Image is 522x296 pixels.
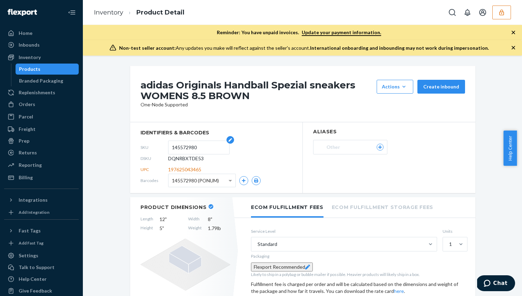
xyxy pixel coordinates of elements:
[141,80,373,101] h1: adidas Originals Handball Spezial sneakers WOMENS 8.5 BROWN
[4,39,79,50] a: Inbounds
[165,216,167,222] span: "
[16,64,79,75] a: Products
[19,174,33,181] div: Billing
[4,172,79,183] a: Billing
[4,111,79,122] a: Parcel
[19,149,37,156] div: Returns
[251,253,465,259] p: Packaging
[4,262,79,273] button: Talk to Support
[4,52,79,63] a: Inventory
[159,225,182,232] span: 5
[141,216,153,223] span: Length
[19,287,52,294] div: Give Feedback
[4,225,79,236] button: Fast Tags
[168,166,201,173] span: 197625043465
[503,131,517,166] button: Help Center
[141,178,168,183] span: Barcodes
[449,241,452,248] div: 1
[162,225,164,231] span: "
[168,155,204,162] span: DQNRBXTDE53
[19,113,33,120] div: Parcel
[19,252,38,259] div: Settings
[257,241,258,248] input: Standard
[136,9,184,16] a: Product Detail
[19,41,40,48] div: Inbounds
[258,241,277,248] div: Standard
[8,9,37,16] img: Flexport logo
[4,194,79,206] button: Integrations
[19,30,32,37] div: Home
[4,239,79,247] a: Add Fast Tag
[19,77,63,84] div: Branded Packaging
[188,216,202,223] span: Width
[4,160,79,171] a: Reporting
[141,144,168,150] span: SKU
[302,29,381,36] a: Update your payment information.
[16,75,79,86] a: Branded Packaging
[141,129,292,136] span: identifiers & barcodes
[88,2,190,23] ol: breadcrumbs
[65,6,79,19] button: Close Navigation
[251,228,437,234] label: Service Level
[251,262,313,271] button: Flexport Recommended
[141,225,153,232] span: Height
[141,101,188,108] div: One-Node Supported
[417,80,465,94] button: Create inbound
[332,197,433,216] li: Ecom Fulfillment Storage Fees
[251,281,465,295] div: Fulfillment fee is charged per order and will be calculated based on the dimensions and weight of...
[119,45,489,51] div: Any updates you make will reflect against the seller's account.
[4,99,79,110] a: Orders
[94,9,123,16] a: Inventory
[4,135,79,146] a: Prep
[19,101,35,108] div: Orders
[4,147,79,158] a: Returns
[188,225,202,232] span: Weight
[141,204,207,210] h2: Product Dimensions
[19,137,29,144] div: Prep
[141,155,168,161] span: DSKU
[4,274,79,285] a: Help Center
[19,276,47,283] div: Help Center
[477,275,515,293] iframe: Opens a widget where you can chat to one of our agents
[172,175,219,187] span: 145572980 (PONUM)
[313,140,387,154] button: Other
[119,45,176,51] span: Non-test seller account:
[19,54,41,61] div: Inventory
[19,240,43,246] div: Add Fast Tag
[19,197,48,203] div: Integrations
[310,45,489,51] span: International onboarding and inbounding may not work during impersonation.
[251,271,465,277] p: Likely to ship in a polybag or bubble mailer if possible. Heavier products will likely ship in a ...
[461,6,474,19] button: Open notifications
[19,264,55,271] div: Talk to Support
[476,6,490,19] button: Open account menu
[443,228,465,234] label: Units
[394,288,404,294] a: here
[377,80,413,94] button: Actions
[19,126,36,133] div: Freight
[4,87,79,98] a: Replenishments
[4,124,79,135] a: Freight
[141,166,168,172] span: UPC
[4,28,79,39] a: Home
[327,144,343,151] span: Other
[445,6,459,19] button: Open Search Box
[4,208,79,217] a: Add Integration
[313,129,465,134] h2: Aliases
[251,197,323,218] li: Ecom Fulfillment Fees
[208,225,230,232] span: 1.79 lb
[4,250,79,261] a: Settings
[217,29,381,36] p: Reminder: You have unpaid invoices.
[208,216,230,223] span: 8
[19,162,42,169] div: Reporting
[19,89,55,96] div: Replenishments
[382,83,408,90] div: Actions
[19,66,40,73] div: Products
[159,216,182,223] span: 12
[19,227,41,234] div: Fast Tags
[19,209,49,215] div: Add Integration
[211,216,212,222] span: "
